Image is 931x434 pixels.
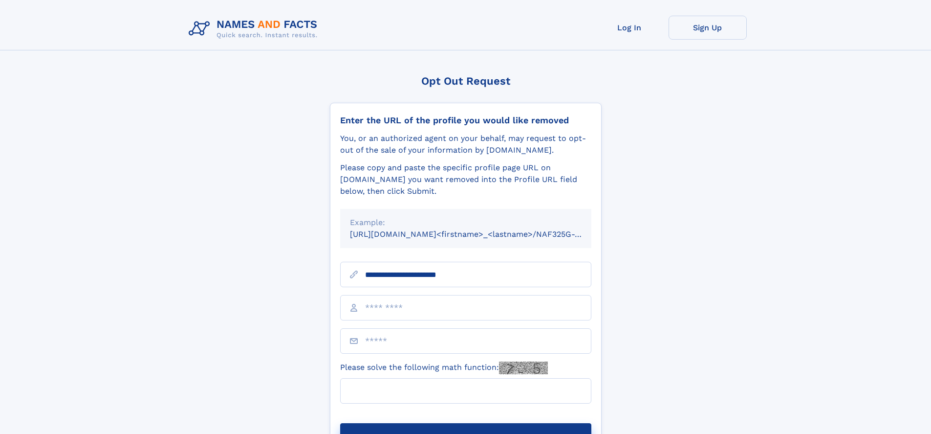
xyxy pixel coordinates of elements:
img: Logo Names and Facts [185,16,325,42]
label: Please solve the following math function: [340,362,548,374]
div: You, or an authorized agent on your behalf, may request to opt-out of the sale of your informatio... [340,133,591,156]
a: Sign Up [669,16,747,40]
a: Log In [590,16,669,40]
div: Enter the URL of the profile you would like removed [340,115,591,126]
small: [URL][DOMAIN_NAME]<firstname>_<lastname>/NAF325G-xxxxxxxx [350,229,610,239]
div: Opt Out Request [330,75,602,87]
div: Please copy and paste the specific profile page URL on [DOMAIN_NAME] you want removed into the Pr... [340,162,591,197]
div: Example: [350,217,582,228]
